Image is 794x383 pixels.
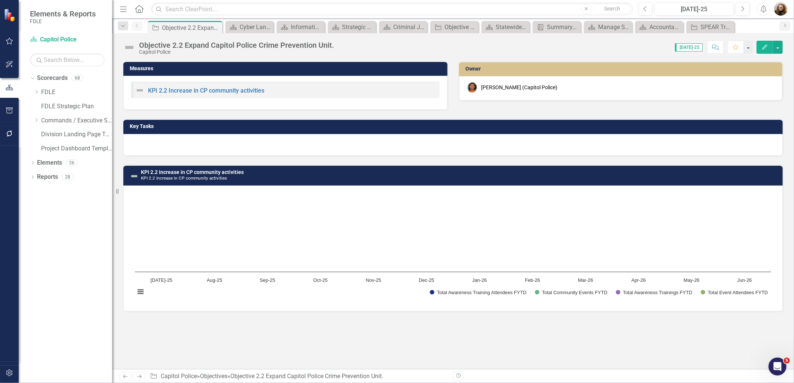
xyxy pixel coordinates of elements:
[130,66,444,71] h3: Measures
[472,277,487,283] text: Jan-26
[769,358,787,376] iframe: Intercom live chat
[578,277,593,283] text: Mar-26
[161,373,197,380] a: Capitol Police
[542,290,607,295] text: Total Community Events FYTD
[37,74,68,82] a: Scorecards
[240,22,272,32] div: Cyber Landing Page
[41,144,112,153] a: Project Dashboard Template
[586,22,630,32] a: Manage Scorecards
[738,277,752,283] text: Jun-26
[150,372,447,381] div: » »
[655,2,734,16] button: [DATE]-25
[393,22,425,32] div: Criminal Justice Professionalism, Standards & Training Services Landing Page
[774,2,788,16] img: Jennifer Siddoway
[207,277,222,283] text: Aug-25
[419,277,434,283] text: Dec-25
[483,22,528,32] a: Statewide Intelligence Landing Page
[598,22,630,32] div: Manage Scorecards
[130,124,779,129] h3: Key Tasks
[66,160,78,166] div: 26
[41,88,112,97] a: FDLE
[313,277,327,283] text: Oct-25
[162,23,221,32] div: Objective 2.2 Expand Capitol Police Crime Prevention Unit.
[430,290,527,295] button: Show Total Awareness Training Attendees FYTD
[688,22,733,32] a: SPEAR Training Program
[444,22,477,32] div: Objective 2.2 Provide access to resources that assist criminal justice agencies in obtaining and ...
[148,87,264,94] a: KPI 2.2 Increase in CP community activities
[278,22,323,32] a: Information Technology Services Landing Page
[139,49,334,55] div: Capitol Police
[4,9,17,22] img: ClearPoint Strategy
[623,290,692,295] text: Total Awareness Trainings FYTD
[30,18,96,24] small: FDLE
[465,66,779,72] h3: Owner
[701,290,768,295] button: Show Total Event Attendees FYTD
[594,4,631,14] button: Search
[141,169,244,175] a: KPI 2.2 Increase in CP community activities
[37,173,58,181] a: Reports
[37,159,62,167] a: Elements
[535,290,608,295] button: Show Total Community Events FYTD
[151,277,173,283] text: [DATE]-25
[123,41,135,53] img: Not Defined
[151,3,633,16] input: Search ClearPoint...
[41,116,112,125] a: Commands / Executive Support Branch
[604,6,620,12] span: Search
[330,22,374,32] a: Strategic Justice Command
[139,41,334,49] div: Objective 2.2 Expand Capitol Police Crime Prevention Unit.
[41,102,112,111] a: FDLE Strategic Plan
[535,22,579,32] a: Summary Briefs
[227,22,272,32] a: Cyber Landing Page
[525,277,540,283] text: Feb-26
[141,175,227,181] small: KPI 2.2 Increase in CP community activities
[62,174,74,180] div: 28
[616,290,693,295] button: Show Total Awareness Trainings FYTD
[230,373,383,380] div: Objective 2.2 Expand Capitol Police Crime Prevention Unit.
[131,191,775,303] div: Chart. Highcharts interactive chart.
[200,373,227,380] a: Objectives
[637,22,681,32] a: Accountability
[432,22,477,32] a: Objective 2.2 Provide access to resources that assist criminal justice agencies in obtaining and ...
[481,84,557,91] div: [PERSON_NAME] (Capitol Police)
[366,277,381,283] text: Nov-25
[547,22,579,32] div: Summary Briefs
[708,290,768,295] text: Total Event Attendees FYTD
[467,82,477,93] img: Zlia Macpherson
[135,286,146,297] button: View chart menu, Chart
[701,22,733,32] div: SPEAR Training Program
[437,290,526,295] text: Total Awareness Training Attendees FYTD
[784,358,790,364] span: 5
[41,130,112,139] a: Division Landing Page Template
[260,277,275,283] text: Sep-25
[342,22,374,32] div: Strategic Justice Command
[496,22,528,32] div: Statewide Intelligence Landing Page
[135,86,144,95] img: Not Defined
[30,35,105,44] a: Capitol Police
[130,172,139,181] img: Not Defined
[684,277,700,283] text: May-26
[131,191,775,303] svg: Interactive chart
[657,5,731,14] div: [DATE]-25
[30,53,105,66] input: Search Below...
[381,22,425,32] a: Criminal Justice Professionalism, Standards & Training Services Landing Page
[30,9,96,18] span: Elements & Reports
[71,75,83,81] div: 68
[649,22,681,32] div: Accountability
[291,22,323,32] div: Information Technology Services Landing Page
[675,43,703,52] span: [DATE]-25
[631,277,646,283] text: Apr-26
